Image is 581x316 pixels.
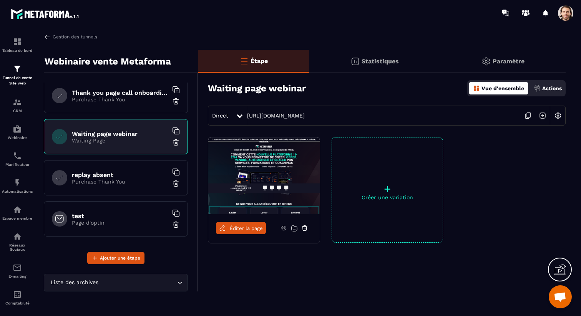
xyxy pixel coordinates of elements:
a: emailemailE-mailing [2,257,33,284]
img: trash [172,139,180,146]
img: automations [13,124,22,134]
a: formationformationTableau de bord [2,31,33,58]
a: formationformationCRM [2,92,33,119]
h3: Waiting page webinar [208,83,306,94]
h6: replay absent [72,171,168,179]
h6: test [72,212,168,220]
h6: Thank you page call onboarding [72,89,168,96]
img: accountant [13,290,22,299]
p: Automatisations [2,189,33,194]
img: formation [13,98,22,107]
p: Planificateur [2,162,33,167]
p: Actions [542,85,562,91]
p: Espace membre [2,216,33,220]
img: automations [13,205,22,214]
a: Éditer la page [216,222,266,234]
img: trash [172,98,180,105]
img: formation [13,64,22,73]
span: Direct [212,113,228,119]
p: Tunnel de vente Site web [2,75,33,86]
input: Search for option [100,278,175,287]
p: Webinaire [2,136,33,140]
span: Liste des archives [49,278,100,287]
img: email [13,263,22,272]
p: + [332,184,443,194]
img: trash [172,221,180,228]
img: automations [13,178,22,187]
img: social-network [13,232,22,241]
img: actions.d6e523a2.png [534,85,541,92]
p: Vue d'ensemble [481,85,524,91]
img: bars-o.4a397970.svg [239,56,249,66]
a: social-networksocial-networkRéseaux Sociaux [2,226,33,257]
span: Éditer la page [230,225,263,231]
a: automationsautomationsEspace membre [2,199,33,226]
a: [URL][DOMAIN_NAME] [247,113,305,119]
img: logo [11,7,80,21]
a: schedulerschedulerPlanificateur [2,146,33,172]
div: Search for option [44,274,188,291]
a: Gestion des tunnels [44,33,97,40]
a: accountantaccountantComptabilité [2,284,33,311]
div: Ouvrir le chat [549,285,572,308]
a: formationformationTunnel de vente Site web [2,58,33,92]
img: image [208,137,320,214]
p: Statistiques [362,58,399,65]
p: Comptabilité [2,301,33,305]
p: Étape [251,57,268,65]
p: Réseaux Sociaux [2,243,33,251]
span: Ajouter une étape [100,254,140,262]
img: scheduler [13,151,22,160]
button: Ajouter une étape [87,252,144,264]
p: Purchase Thank You [72,96,168,103]
img: dashboard-orange.40269519.svg [473,85,480,92]
img: stats.20deebd0.svg [350,57,360,66]
img: setting-gr.5f69749f.svg [481,57,491,66]
img: arrow [44,33,51,40]
p: Paramètre [493,58,525,65]
p: Webinaire vente Metaforma [45,54,171,69]
img: trash [172,180,180,187]
img: setting-w.858f3a88.svg [551,108,565,123]
a: automationsautomationsAutomatisations [2,172,33,199]
a: automationsautomationsWebinaire [2,119,33,146]
p: Waiting Page [72,137,168,144]
p: Créer une variation [332,194,443,200]
p: Tableau de bord [2,48,33,53]
img: formation [13,37,22,46]
p: CRM [2,109,33,113]
img: arrow-next.bcc2205e.svg [535,108,550,123]
p: Purchase Thank You [72,179,168,185]
p: Page d'optin [72,220,168,226]
h6: Waiting page webinar [72,130,168,137]
p: E-mailing [2,274,33,278]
